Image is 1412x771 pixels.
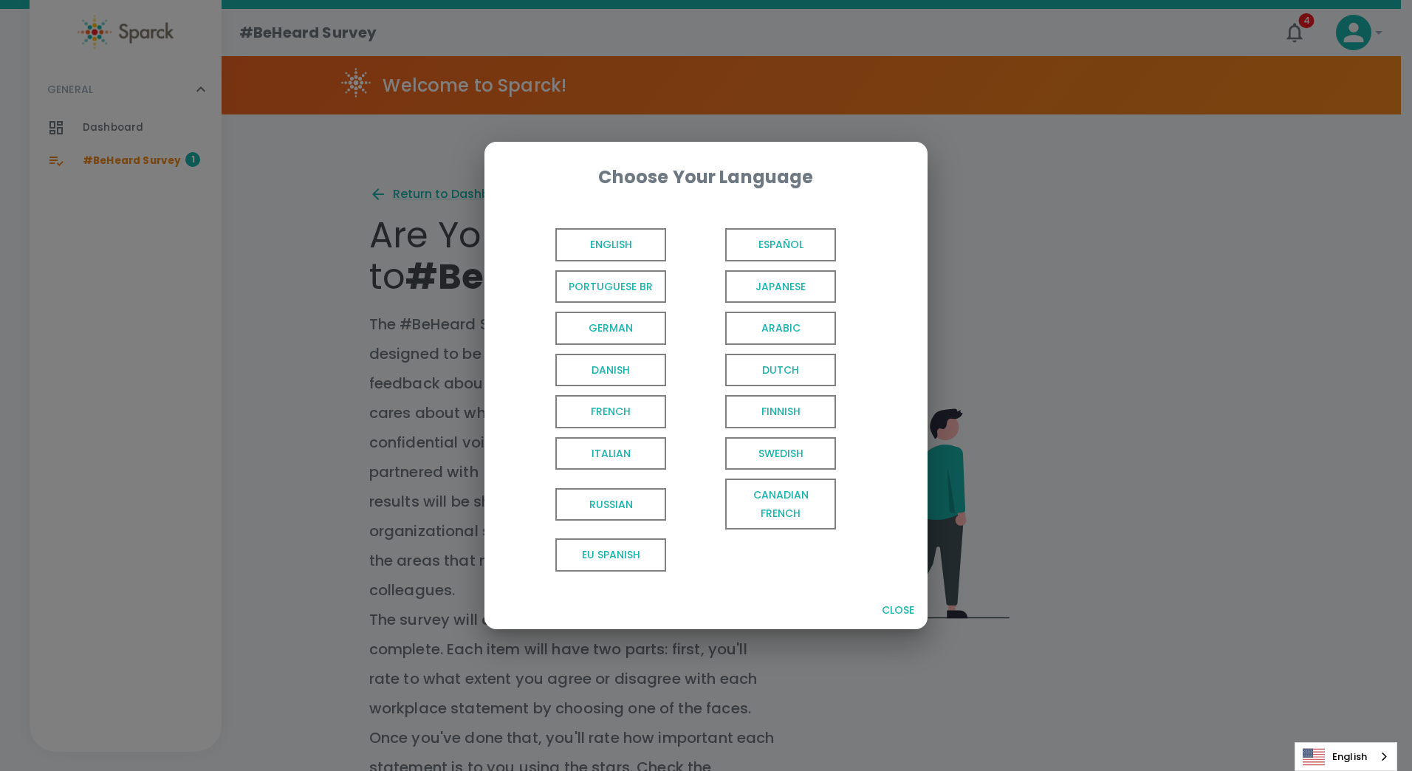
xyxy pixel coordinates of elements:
button: Dutch [672,349,842,391]
aside: Language selected: English [1295,742,1397,771]
span: Portuguese BR [555,270,666,304]
div: Choose Your Language [508,165,904,189]
span: Swedish [725,437,836,470]
button: Danish [502,349,672,391]
span: Canadian French [725,479,836,530]
button: Italian [502,433,672,475]
span: Danish [555,354,666,387]
button: Finnish [672,391,842,433]
button: Español [672,224,842,266]
button: Canadian French [672,474,842,534]
span: Japanese [725,270,836,304]
span: French [555,395,666,428]
button: Close [874,597,922,624]
span: Dutch [725,354,836,387]
button: Swedish [672,433,842,475]
a: English [1295,743,1396,770]
button: Portuguese BR [502,266,672,308]
button: English [502,224,672,266]
button: Japanese [672,266,842,308]
span: Italian [555,437,666,470]
span: English [555,228,666,261]
span: German [555,312,666,345]
button: Arabic [672,307,842,349]
button: EU Spanish [502,534,672,576]
span: EU Spanish [555,538,666,572]
span: Español [725,228,836,261]
span: Russian [555,488,666,521]
span: Finnish [725,395,836,428]
button: Russian [502,474,672,534]
button: German [502,307,672,349]
button: French [502,391,672,433]
div: Language [1295,742,1397,771]
span: Arabic [725,312,836,345]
